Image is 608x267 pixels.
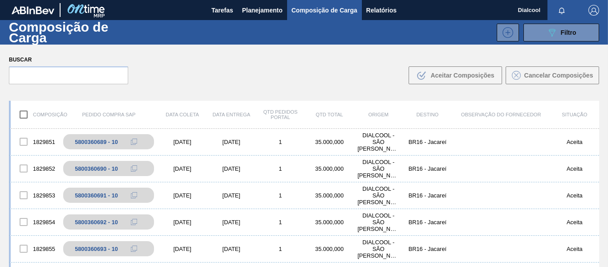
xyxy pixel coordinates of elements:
div: Pedido Compra SAP [60,112,158,117]
div: 5800360690 - 10 [75,165,118,172]
div: Copiar [125,136,143,147]
div: DIALCOOL - SÃO ROQUE (SP) [354,185,403,205]
div: Copiar [125,243,143,254]
div: 35.000,000 [305,139,354,145]
h1: Composição de Carga [9,22,146,42]
div: 1 [256,246,305,252]
div: Qtd Total [305,112,354,117]
div: Origem [354,112,403,117]
div: [DATE] [158,139,207,145]
span: Cancelar Composições [524,72,593,79]
span: Planejamento [242,5,283,16]
div: Aceita [550,246,599,252]
div: 1 [256,139,305,145]
div: Aceita [550,165,599,172]
div: [DATE] [158,192,207,199]
span: Filtro [561,29,576,36]
div: [DATE] [207,139,256,145]
div: [DATE] [207,192,256,199]
button: Notificações [547,4,576,16]
div: 35.000,000 [305,219,354,226]
div: 5800360689 - 10 [75,139,118,145]
img: TNhmsLtSVTkK8tSr43FrP2fwEKptu5GPRR3wAAAABJRU5ErkJggg== [12,6,54,14]
div: Data entrega [207,112,256,117]
div: Destino [403,112,452,117]
div: BR16 - Jacareí [403,246,452,252]
img: Logout [588,5,599,16]
div: 5800360691 - 10 [75,192,118,199]
div: Aceita [550,139,599,145]
div: 5800360693 - 10 [75,246,118,252]
div: Data coleta [158,112,207,117]
div: [DATE] [158,165,207,172]
div: 1 [256,192,305,199]
div: Copiar [125,190,143,201]
span: Relatórios [366,5,397,16]
span: Aceitar Composições [430,72,494,79]
div: Composição [11,105,60,124]
div: DIALCOOL - SÃO ROQUE (SP) [354,239,403,259]
div: 5800360692 - 10 [75,219,118,226]
button: Filtro [523,24,599,41]
span: Composição de Carga [292,5,357,16]
button: Aceitar Composições [409,66,502,84]
div: Copiar [125,163,143,174]
button: Cancelar Composições [506,66,599,84]
div: 1 [256,219,305,226]
div: Copiar [125,217,143,227]
div: DIALCOOL - SÃO ROQUE (SP) [354,159,403,179]
div: Situação [550,112,599,117]
div: BR16 - Jacareí [403,219,452,226]
div: BR16 - Jacareí [403,139,452,145]
div: 1829853 [11,186,60,205]
div: 1 [256,165,305,172]
div: 1829855 [11,239,60,258]
div: 35.000,000 [305,246,354,252]
div: Qtd Pedidos Portal [256,109,305,120]
div: Aceita [550,192,599,199]
div: [DATE] [207,165,256,172]
div: [DATE] [207,219,256,226]
div: [DATE] [207,246,256,252]
div: Aceita [550,219,599,226]
div: 1829854 [11,213,60,231]
div: BR16 - Jacareí [403,192,452,199]
div: 1829851 [11,132,60,151]
div: [DATE] [158,246,207,252]
label: Buscar [9,53,128,66]
div: DIALCOOL - SÃO ROQUE (SP) [354,132,403,152]
div: [DATE] [158,219,207,226]
div: 35.000,000 [305,165,354,172]
div: DIALCOOL - SÃO ROQUE (SP) [354,212,403,232]
span: Tarefas [211,5,233,16]
div: 35.000,000 [305,192,354,199]
div: BR16 - Jacareí [403,165,452,172]
div: Observação do Fornecedor [452,112,550,117]
div: 1829852 [11,159,60,178]
div: Nova Composição [492,24,519,41]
